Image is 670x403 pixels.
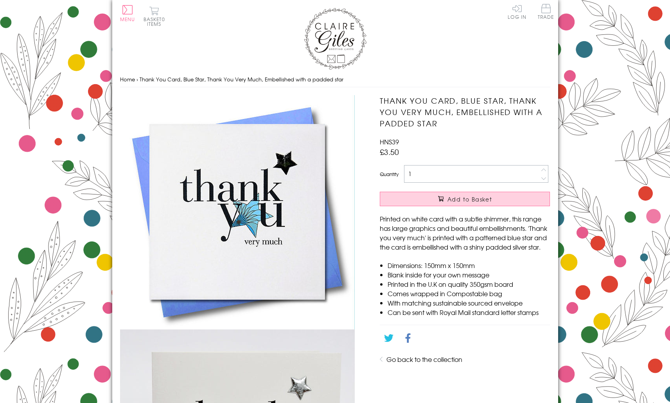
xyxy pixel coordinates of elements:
[538,4,554,21] a: Trade
[388,289,550,298] li: Comes wrapped in Compostable bag
[380,137,399,146] span: HNS39
[144,6,165,26] button: Basket0 items
[447,195,492,203] span: Add to Basket
[120,76,135,83] a: Home
[380,214,550,252] p: Printed on white card with a subtle shimmer, this range has large graphics and beautiful embellis...
[147,16,165,27] span: 0 items
[388,261,550,270] li: Dimensions: 150mm x 150mm
[120,95,355,329] img: Thank You Card, Blue Star, Thank You Very Much, Embellished with a padded star
[120,72,550,88] nav: breadcrumbs
[380,146,399,157] span: £3.50
[388,308,550,317] li: Can be sent with Royal Mail standard letter stamps
[137,76,138,83] span: ›
[120,16,135,23] span: Menu
[380,171,399,178] label: Quantity
[380,95,550,129] h1: Thank You Card, Blue Star, Thank You Very Much, Embellished with a padded star
[388,270,550,279] li: Blank inside for your own message
[508,4,526,19] a: Log In
[388,279,550,289] li: Printed in the U.K on quality 350gsm board
[538,4,554,19] span: Trade
[120,5,135,22] button: Menu
[386,354,462,364] a: Go back to the collection
[380,192,550,206] button: Add to Basket
[140,76,343,83] span: Thank You Card, Blue Star, Thank You Very Much, Embellished with a padded star
[304,8,366,70] img: Claire Giles Greetings Cards
[388,298,550,308] li: With matching sustainable sourced envelope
